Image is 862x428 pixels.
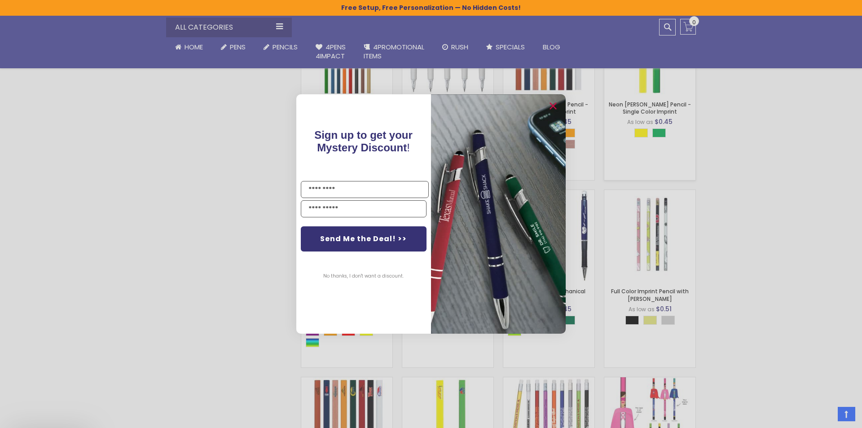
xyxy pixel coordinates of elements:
[546,99,560,113] button: Close dialog
[431,94,566,334] img: pop-up-image
[315,129,413,154] span: !
[315,129,413,154] span: Sign up to get your Mystery Discount
[301,226,427,252] button: Send Me the Deal! >>
[319,265,409,287] button: No thanks, I don't want a discount.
